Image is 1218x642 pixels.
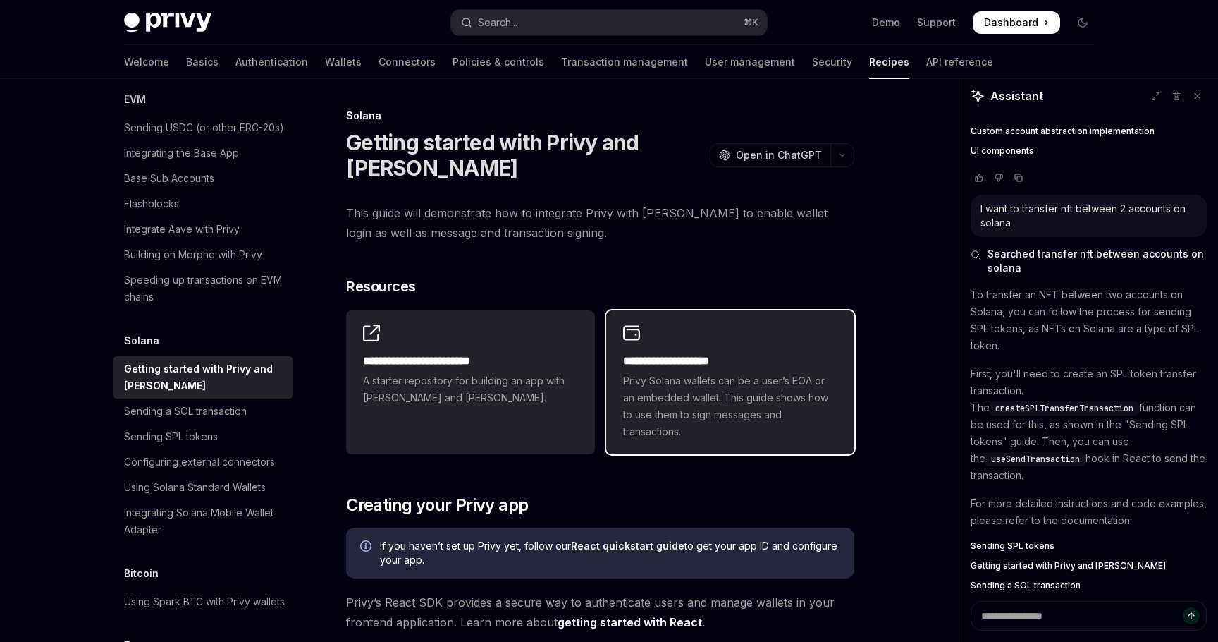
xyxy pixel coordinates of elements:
a: Base Sub Accounts [113,166,293,191]
div: Configuring external connectors [124,454,275,471]
div: Sending USDC (or other ERC-20s) [124,119,284,136]
span: ⌘ K [744,17,758,28]
span: Privy Solana wallets can be a user’s EOA or an embedded wallet. This guide shows how to use them ... [623,373,837,440]
a: Integrating the Base App [113,140,293,166]
button: Searched transfer nft between accounts on solana [971,247,1207,275]
a: Speeding up transactions on EVM chains [113,267,293,310]
a: Welcome [124,45,169,79]
div: Using Solana Standard Wallets [124,479,266,496]
div: Integrate Aave with Privy [124,221,240,238]
a: Flashblocks [113,191,293,217]
a: Configuring external connectors [113,449,293,475]
a: Recipes [869,45,909,79]
a: Dashboard [973,11,1060,34]
a: Demo [872,16,900,30]
span: Custom account abstraction implementation [971,126,1155,137]
span: Dashboard [984,16,1038,30]
span: Open in ChatGPT [736,148,822,162]
a: Sending USDC (or other ERC-20s) [113,115,293,140]
a: Support [917,16,956,30]
a: Integrate Aave with Privy [113,217,293,242]
a: Security [812,45,852,79]
p: To transfer an NFT between two accounts on Solana, you can follow the process for sending SPL tok... [971,286,1207,354]
h1: Getting started with Privy and [PERSON_NAME] [346,130,704,181]
a: Sending a SOL transaction [113,399,293,424]
div: Building on Morpho with Privy [124,246,262,263]
a: Integrating Solana Mobile Wallet Adapter [113,500,293,543]
div: Integrating the Base App [124,145,239,162]
h5: Solana [124,332,159,349]
a: Getting started with Privy and [PERSON_NAME] [971,560,1207,571]
button: Vote that response was good [971,171,988,185]
div: Search... [478,14,517,31]
span: createSPLTransferTransaction [995,403,1133,414]
span: Assistant [990,87,1043,104]
a: Transaction management [561,45,688,79]
a: **** **** **** *****Privy Solana wallets can be a user’s EOA or an embedded wallet. This guide sh... [606,310,854,454]
span: A starter repository for building an app with [PERSON_NAME] and [PERSON_NAME]. [363,373,577,406]
button: Open in ChatGPT [710,143,830,167]
span: Searched transfer nft between accounts on solana [988,247,1207,275]
button: Send message [1183,607,1200,624]
button: Vote that response was not good [990,171,1007,185]
span: Resources [346,277,416,296]
a: Sending a SOL transaction [971,580,1207,591]
span: Sending SPL tokens [971,540,1054,552]
div: Sending SPL tokens [124,428,218,445]
button: Copy chat response [1010,171,1027,185]
a: Wallets [325,45,362,79]
span: Getting started with Privy and [PERSON_NAME] [971,560,1166,571]
a: Connectors [379,45,436,79]
h5: Bitcoin [124,565,159,582]
button: Toggle dark mode [1071,11,1094,34]
div: Base Sub Accounts [124,170,214,187]
div: Getting started with Privy and [PERSON_NAME] [124,361,285,394]
a: User management [705,45,795,79]
a: Using Solana Standard Wallets [113,475,293,500]
div: Integrating Solana Mobile Wallet Adapter [124,504,285,538]
a: Sending SPL tokens [113,424,293,449]
span: If you haven’t set up Privy yet, follow our to get your app ID and configure your app. [380,539,840,567]
a: Getting started with Privy and [PERSON_NAME] [113,356,293,399]
a: Policies & controls [453,45,544,79]
p: First, you'll need to create an SPL token transfer transaction. The function can be used for this... [971,365,1207,484]
a: React quickstart guide [571,540,684,552]
div: Flashblocks [124,195,179,212]
p: For more detailed instructions and code examples, please refer to the documentation. [971,495,1207,529]
svg: Info [360,540,374,555]
a: Basics [186,45,219,79]
div: I want to transfer nft between 2 accounts on solana [980,202,1197,230]
div: Sending a SOL transaction [124,403,247,420]
a: Building on Morpho with Privy [113,242,293,267]
div: Solana [346,109,854,123]
span: UI components [971,145,1034,157]
span: This guide will demonstrate how to integrate Privy with [PERSON_NAME] to enable wallet login as w... [346,203,854,243]
span: useSendTransaction [991,454,1080,465]
textarea: Ask a question... [971,601,1207,631]
div: Speeding up transactions on EVM chains [124,272,285,305]
a: Using Spark BTC with Privy wallets [113,589,293,614]
div: Using Spark BTC with Privy wallets [124,593,285,610]
a: UI components [971,145,1207,157]
img: dark logo [124,13,211,32]
a: Sending SPL tokens [971,540,1207,552]
a: API reference [926,45,993,79]
span: Creating your Privy app [346,494,528,516]
a: Authentication [235,45,308,79]
a: Custom account abstraction implementation [971,126,1207,137]
span: Sending a SOL transaction [971,580,1081,591]
button: Open search [451,10,767,35]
